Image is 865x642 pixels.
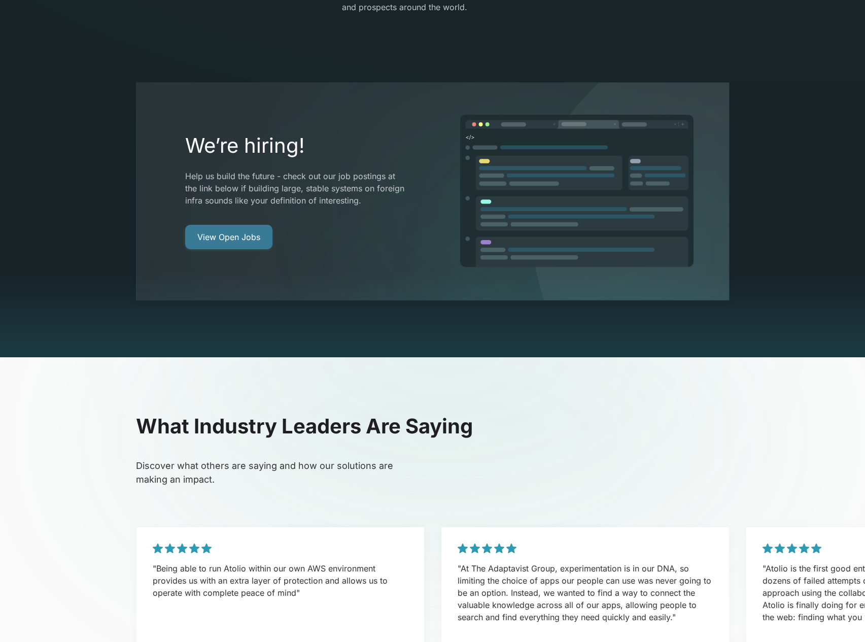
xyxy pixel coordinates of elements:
h2: We’re hiring! [185,133,407,158]
p: "At The Adaptavist Group, experimentation is in our DNA, so limiting the choice of apps our peopl... [458,562,713,623]
iframe: Chat Widget [814,593,865,642]
h2: What Industry Leaders Are Saying [136,414,730,438]
p: Discover what others are saying and how our solutions are making an impact. [136,459,407,486]
div: Widget de chat [814,593,865,642]
p: "Being able to run Atolio within our own AWS environment provides us with an extra layer of prote... [153,562,408,599]
a: View Open Jobs [185,225,272,249]
p: Help us build the future - check out our job postings at the link below if building large, stable... [185,170,407,207]
img: image [459,114,695,268]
